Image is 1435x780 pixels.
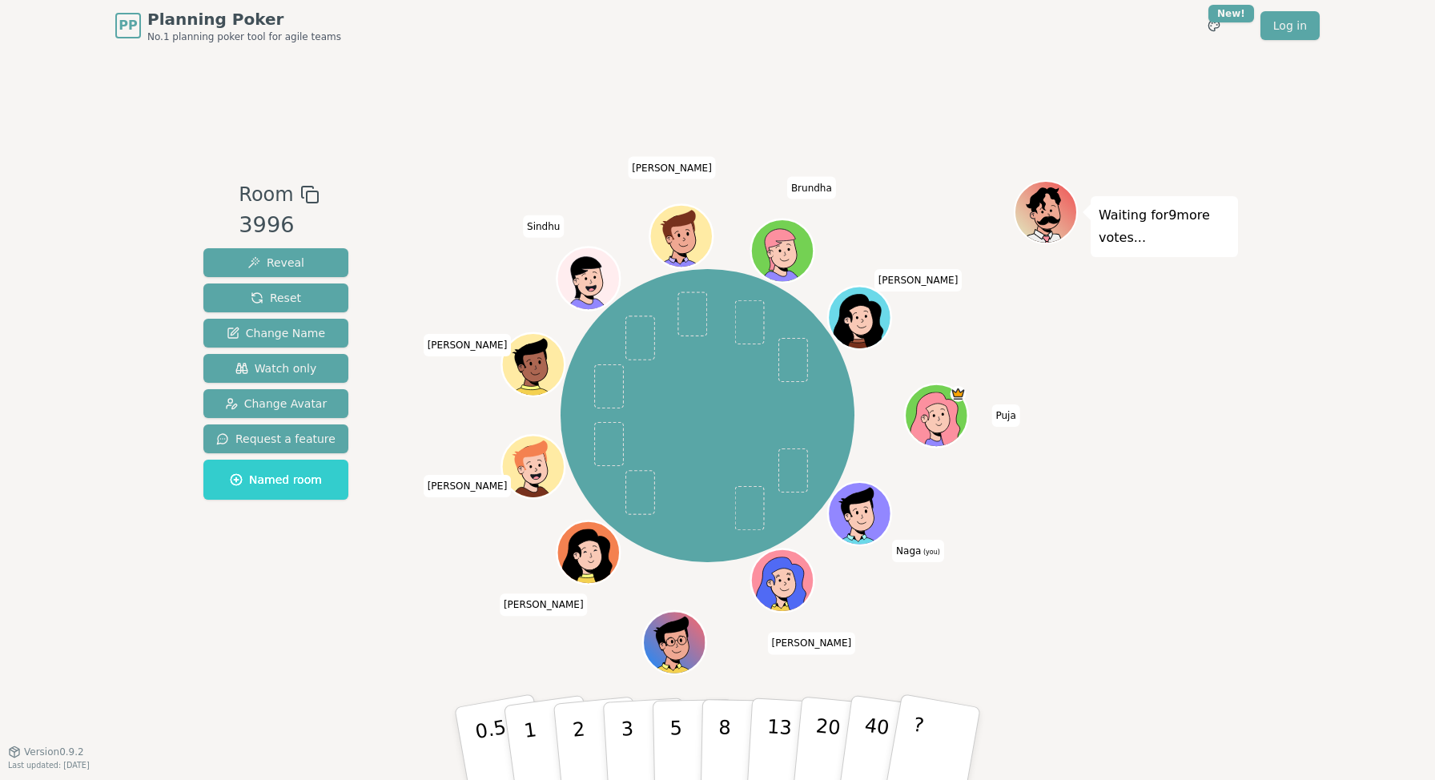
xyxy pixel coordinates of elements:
p: Waiting for 9 more votes... [1099,204,1230,249]
span: Click to change your name [892,540,944,562]
div: New! [1208,5,1254,22]
span: Version 0.9.2 [24,746,84,758]
span: Click to change your name [424,334,512,356]
span: Reset [251,290,301,306]
span: No.1 planning poker tool for agile teams [147,30,341,43]
button: Watch only [203,354,348,383]
span: Click to change your name [523,215,564,238]
span: Click to change your name [500,593,588,616]
span: Change Avatar [225,396,328,412]
span: Named room [230,472,322,488]
span: Last updated: [DATE] [8,761,90,770]
button: Named room [203,460,348,500]
span: Click to change your name [787,177,836,199]
button: New! [1200,11,1228,40]
button: Request a feature [203,424,348,453]
span: Change Name [227,325,325,341]
span: Planning Poker [147,8,341,30]
span: Click to change your name [874,269,963,291]
span: Reveal [247,255,304,271]
div: 3996 [239,209,319,242]
span: PP [119,16,137,35]
button: Change Name [203,319,348,348]
button: Reset [203,283,348,312]
button: Change Avatar [203,389,348,418]
span: Click to change your name [628,157,716,179]
span: Watch only [235,360,317,376]
span: Puja is the host [951,386,967,402]
span: (you) [921,549,940,556]
span: Click to change your name [991,404,1019,427]
span: Click to change your name [768,632,856,654]
span: Request a feature [216,431,336,447]
button: Click to change your avatar [830,484,890,543]
a: Log in [1260,11,1320,40]
button: Version0.9.2 [8,746,84,758]
button: Reveal [203,248,348,277]
span: Click to change your name [424,475,512,497]
a: PPPlanning PokerNo.1 planning poker tool for agile teams [115,8,341,43]
span: Room [239,180,293,209]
